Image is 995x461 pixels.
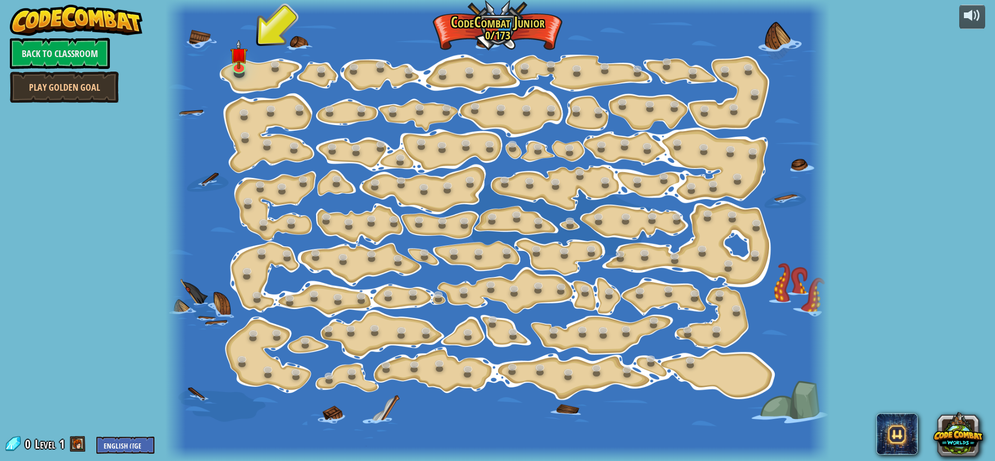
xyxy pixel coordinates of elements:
[25,436,34,452] span: 0
[10,5,143,36] img: CodeCombat - Learn how to code by playing a game
[59,436,65,452] span: 1
[35,436,55,453] span: Level
[959,5,985,29] button: Adjust volume
[10,38,110,69] a: Back to Classroom
[230,39,247,69] img: level-banner-unstarted.png
[10,72,119,103] a: Play Golden Goal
